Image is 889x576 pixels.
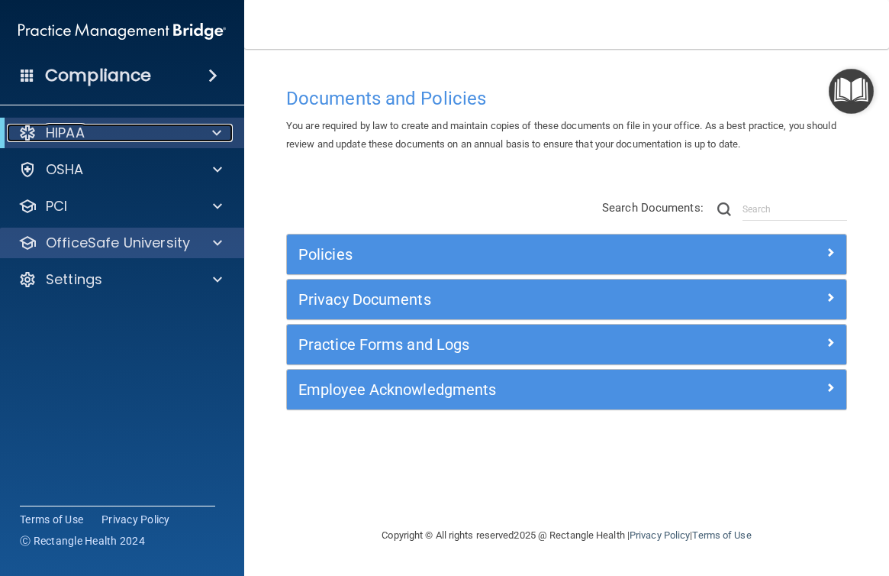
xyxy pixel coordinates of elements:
[298,242,835,267] a: Policies
[602,201,704,215] span: Search Documents:
[717,202,731,216] img: ic-search.3b580494.png
[286,89,847,108] h4: Documents and Policies
[288,511,846,560] div: Copyright © All rights reserved 2025 @ Rectangle Health | |
[18,234,222,252] a: OfficeSafe University
[298,246,695,263] h5: Policies
[46,160,84,179] p: OSHA
[298,377,835,402] a: Employee Acknowledgments
[298,291,695,308] h5: Privacy Documents
[18,124,221,142] a: HIPAA
[20,533,145,548] span: Ⓒ Rectangle Health 2024
[46,234,190,252] p: OfficeSafe University
[298,332,835,357] a: Practice Forms and Logs
[101,512,170,527] a: Privacy Policy
[298,336,695,353] h5: Practice Forms and Logs
[298,381,695,398] h5: Employee Acknowledgments
[286,120,836,150] span: You are required by law to create and maintain copies of these documents on file in your office. ...
[18,16,226,47] img: PMB logo
[20,512,83,527] a: Terms of Use
[829,69,874,114] button: Open Resource Center
[46,124,85,142] p: HIPAA
[692,529,751,541] a: Terms of Use
[46,197,67,215] p: PCI
[18,197,222,215] a: PCI
[742,198,847,221] input: Search
[298,287,835,312] a: Privacy Documents
[46,270,102,289] p: Settings
[630,529,690,541] a: Privacy Policy
[45,65,151,86] h4: Compliance
[625,468,871,529] iframe: Drift Widget Chat Controller
[18,160,222,179] a: OSHA
[18,270,222,289] a: Settings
